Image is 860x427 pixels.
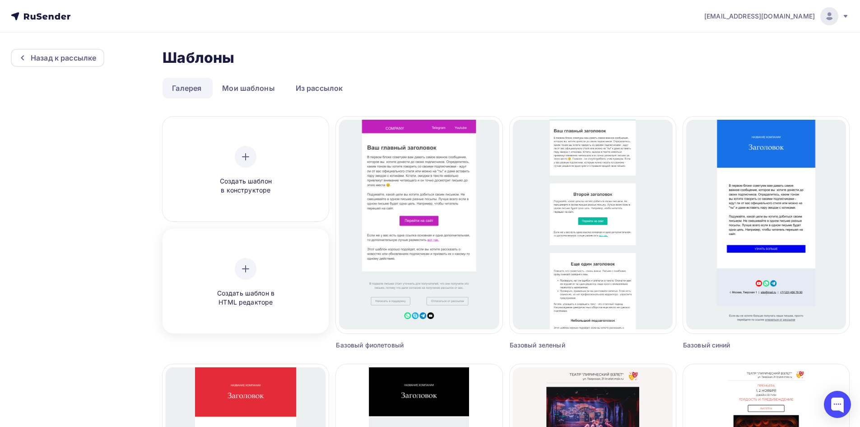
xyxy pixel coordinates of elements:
[704,7,849,25] a: [EMAIL_ADDRESS][DOMAIN_NAME]
[213,78,284,99] a: Мои шаблоны
[286,78,353,99] a: Из рассылок
[203,177,288,195] span: Создать шаблон в конструкторе
[203,289,288,307] span: Создать шаблон в HTML редакторе
[510,341,634,350] div: Базовый зеленый
[163,78,211,99] a: Галерея
[31,52,96,63] div: Назад к рассылке
[336,341,460,350] div: Базовый фиолетовый
[683,341,808,350] div: Базовый синий
[704,12,815,21] span: [EMAIL_ADDRESS][DOMAIN_NAME]
[163,49,234,67] h2: Шаблоны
